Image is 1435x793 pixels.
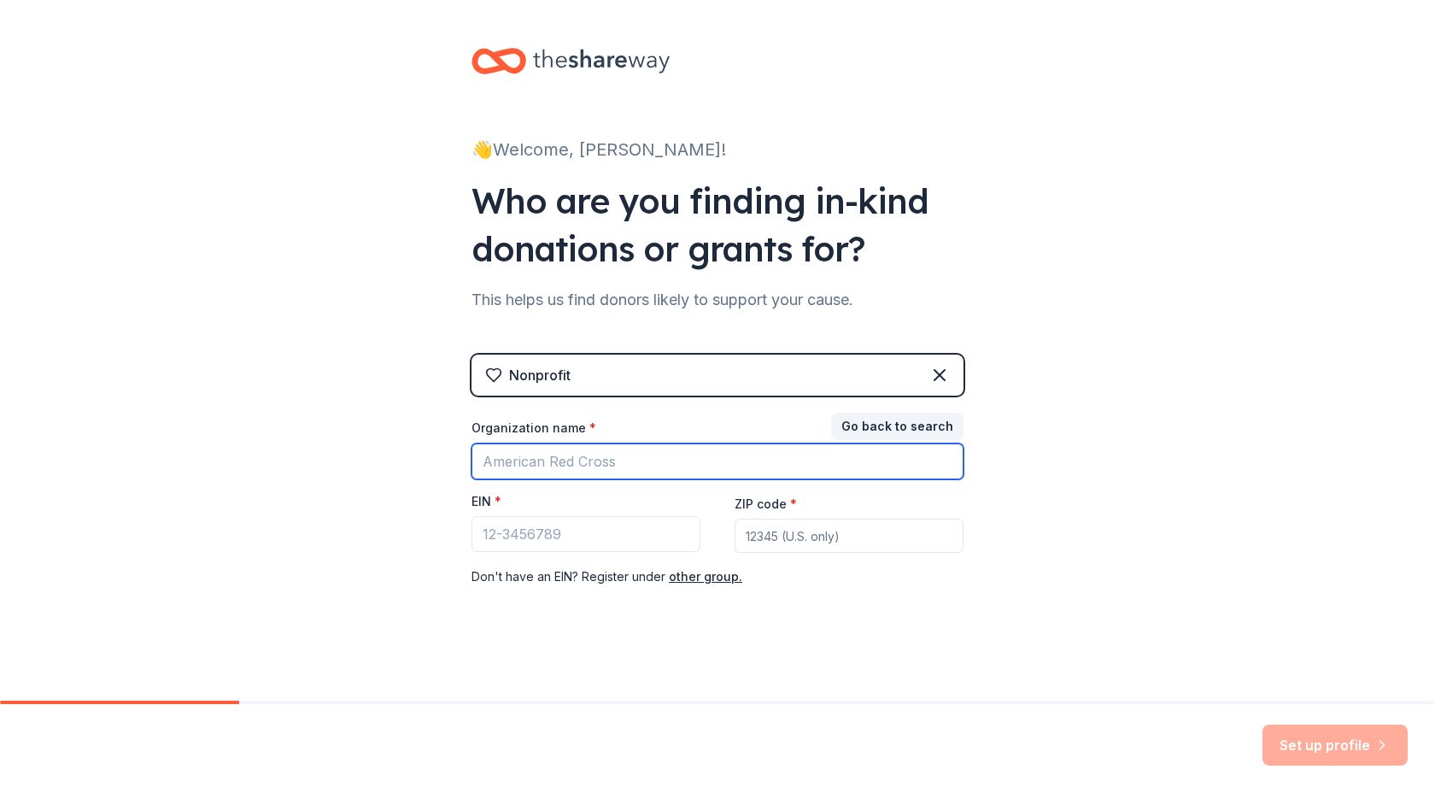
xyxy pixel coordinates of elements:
[735,496,797,513] label: ZIP code
[471,516,700,552] input: 12-3456789
[509,365,571,385] div: Nonprofit
[471,286,963,314] div: This helps us find donors likely to support your cause.
[735,519,963,553] input: 12345 (U.S. only)
[471,493,501,510] label: EIN
[471,420,596,437] label: Organization name
[831,413,963,440] button: Go back to search
[471,567,963,587] div: Don ' t have an EIN? Register under
[669,567,742,587] button: other group.
[471,443,963,479] input: American Red Cross
[471,177,963,273] div: Who are you finding in-kind donations or grants for?
[471,136,963,163] div: 👋 Welcome, [PERSON_NAME]!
